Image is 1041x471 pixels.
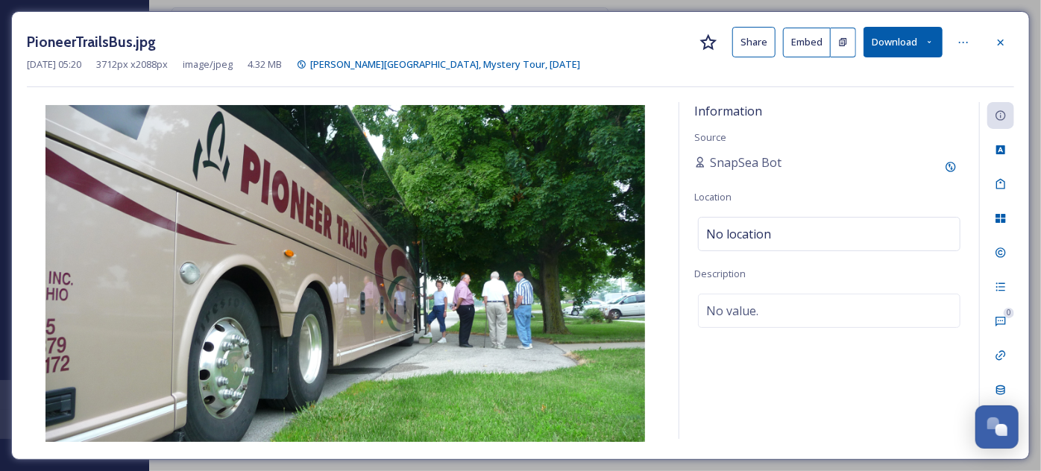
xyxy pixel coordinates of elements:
[706,302,758,320] span: No value.
[310,57,580,71] span: [PERSON_NAME][GEOGRAPHIC_DATA], Mystery Tour, [DATE]
[864,27,943,57] button: Download
[706,225,771,243] span: No location
[96,57,168,72] span: 3712 px x 2088 px
[27,31,156,53] h3: PioneerTrailsBus.jpg
[783,28,831,57] button: Embed
[975,405,1019,449] button: Open Chat
[694,103,762,119] span: Information
[694,130,726,144] span: Source
[27,57,81,72] span: [DATE] 05:20
[1004,308,1014,318] div: 0
[27,105,664,442] img: local2-3458-PioneerTrailsBus.jpg.jpg
[183,57,233,72] span: image/jpeg
[694,190,732,203] span: Location
[710,154,781,171] span: SnapSea Bot
[694,267,746,280] span: Description
[732,27,776,57] button: Share
[248,57,282,72] span: 4.32 MB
